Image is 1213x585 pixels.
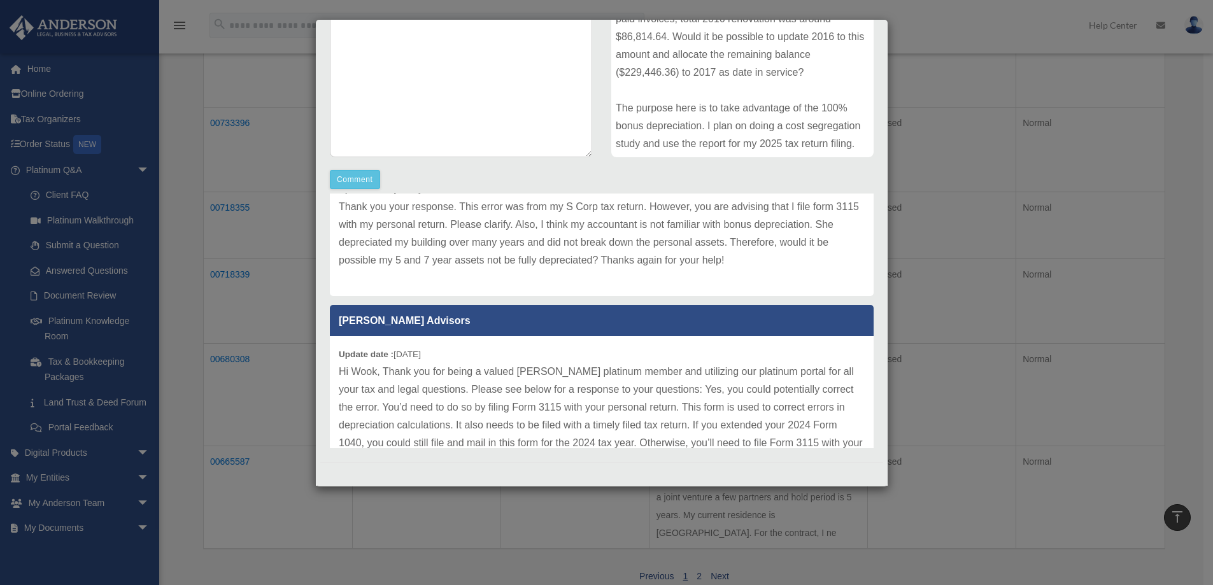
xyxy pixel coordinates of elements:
[339,349,394,359] b: Update date :
[339,349,421,359] small: [DATE]
[339,363,865,523] p: Hi Wook, Thank you for being a valued [PERSON_NAME] platinum member and utilizing our platinum po...
[330,170,380,189] button: Comment
[330,305,874,336] p: [PERSON_NAME] Advisors
[339,198,865,269] p: Thank you your response. This error was from my S Corp tax return. However, you are advising that...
